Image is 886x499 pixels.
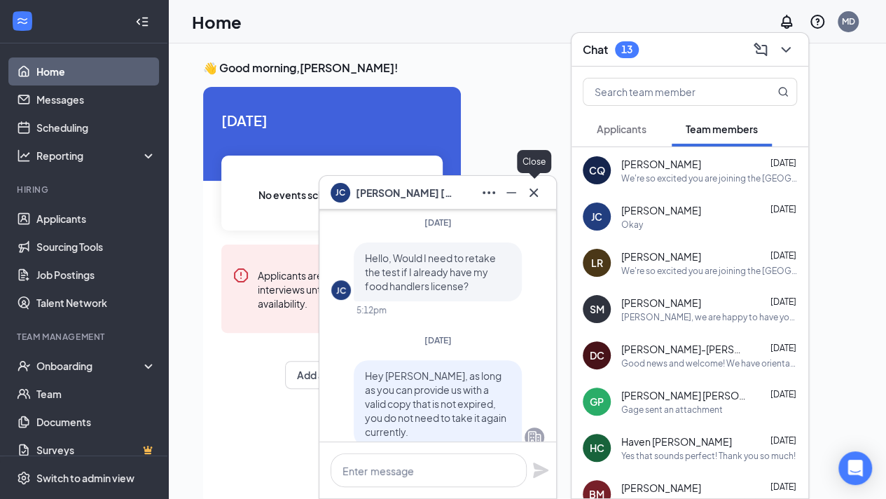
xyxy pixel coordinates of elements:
[36,408,156,436] a: Documents
[621,388,747,402] span: [PERSON_NAME] [PERSON_NAME]
[589,163,605,177] div: CQ
[285,361,379,389] button: Add availability
[686,123,758,135] span: Team members
[621,450,796,462] div: Yes that sounds perfect! Thank you so much!
[775,39,797,61] button: ChevronDown
[480,184,497,201] svg: Ellipses
[621,172,797,184] div: We're so excited you are joining the [GEOGRAPHIC_DATA] ([GEOGRAPHIC_DATA]) [DEMOGRAPHIC_DATA]-fil...
[17,184,153,196] div: Hiring
[597,123,646,135] span: Applicants
[777,86,789,97] svg: MagnifyingGlass
[532,462,549,479] svg: Plane
[770,435,796,446] span: [DATE]
[621,311,797,323] div: [PERSON_NAME], we are happy to have you join us. [PERSON_NAME] will be leading the Orientation [D...
[36,380,156,408] a: Team
[503,184,520,201] svg: Minimize
[258,267,431,310] div: Applicants are unable to schedule interviews until you set up your availability.
[621,157,701,171] span: [PERSON_NAME]
[36,436,156,464] a: SurveysCrown
[770,481,796,492] span: [DATE]
[36,233,156,261] a: Sourcing Tools
[36,471,134,485] div: Switch to admin view
[583,42,608,57] h3: Chat
[357,304,387,316] div: 5:12pm
[36,114,156,142] a: Scheduling
[526,429,543,446] svg: Company
[770,343,796,353] span: [DATE]
[809,13,826,30] svg: QuestionInfo
[17,331,153,343] div: Team Management
[221,109,443,131] span: [DATE]
[752,41,769,58] svg: ComposeMessage
[591,210,602,224] div: JC
[17,359,31,373] svg: UserCheck
[621,404,723,416] div: Gage sent an attachment
[777,41,794,58] svg: ChevronDown
[365,252,496,292] span: Hello, Would I need to retake the test if I already have my food handlers license?
[770,204,796,214] span: [DATE]
[621,435,732,449] span: Haven [PERSON_NAME]
[36,359,144,373] div: Onboarding
[591,256,603,270] div: LR
[621,43,632,55] div: 13
[621,219,643,231] div: Okay
[356,185,454,200] span: [PERSON_NAME] [PERSON_NAME]
[500,182,522,204] button: Minimize
[478,182,500,204] button: Ellipses
[770,296,796,307] span: [DATE]
[17,149,31,163] svg: Analysis
[583,78,749,105] input: Search team member
[36,205,156,233] a: Applicants
[15,14,29,28] svg: WorkstreamLogo
[36,86,156,114] a: Messages
[365,369,506,438] span: Hey [PERSON_NAME], as long as you can provide us with a valid copy that is not expired, you do no...
[621,481,701,495] span: [PERSON_NAME]
[424,335,452,346] span: [DATE]
[621,249,701,264] span: [PERSON_NAME]
[749,39,772,61] button: ComposeMessage
[621,265,797,277] div: We're so excited you are joining the [GEOGRAPHIC_DATA] ([GEOGRAPHIC_DATA]) [DEMOGRAPHIC_DATA]-fil...
[135,15,149,29] svg: Collapse
[424,217,452,228] span: [DATE]
[621,357,797,369] div: Good news and welcome! We have orientation lined up for [DATE] ([DATE] ) at 4:30pm. Please bring ...
[36,149,157,163] div: Reporting
[838,451,872,485] div: Open Intercom Messenger
[842,15,855,27] div: MD
[590,302,604,316] div: SM
[778,13,795,30] svg: Notifications
[590,441,604,455] div: HC
[517,150,551,173] div: Close
[192,10,242,34] h1: Home
[621,296,701,310] span: [PERSON_NAME]
[36,289,156,317] a: Talent Network
[336,285,346,296] div: JC
[621,342,747,356] span: [PERSON_NAME]-[PERSON_NAME]
[525,184,542,201] svg: Cross
[203,60,851,76] h3: 👋 Good morning, [PERSON_NAME] !
[590,395,604,409] div: GP
[770,389,796,399] span: [DATE]
[522,182,545,204] button: Cross
[770,250,796,261] span: [DATE]
[770,158,796,168] span: [DATE]
[590,348,604,362] div: DC
[17,471,31,485] svg: Settings
[258,187,406,203] span: No events scheduled for [DATE] .
[36,261,156,289] a: Job Postings
[621,203,701,217] span: [PERSON_NAME]
[36,57,156,86] a: Home
[233,267,249,284] svg: Error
